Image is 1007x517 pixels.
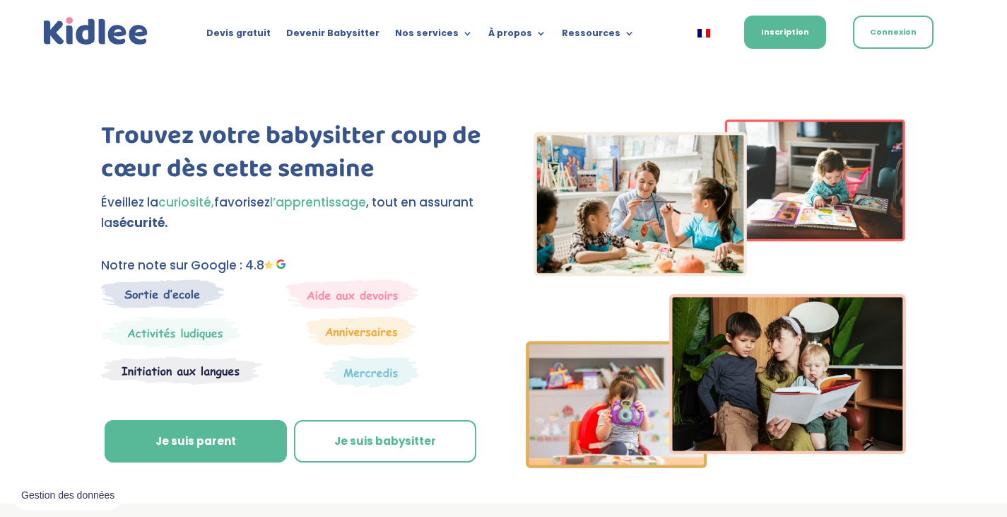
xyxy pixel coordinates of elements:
strong: sécurité. [112,214,168,231]
picture: Imgs-2 [526,455,907,472]
a: Devis gratuit [206,28,271,44]
a: Je suis parent [105,420,287,463]
img: Mercredi [101,316,241,349]
a: Nos services [395,28,473,44]
a: Connexion [853,16,934,49]
img: weekends [286,279,419,309]
span: l’apprentissage [270,194,366,211]
img: Thematique [324,356,419,388]
img: logo_kidlee_bleu [40,14,151,49]
span: Gestion des données [21,489,114,502]
a: À propos [488,28,546,44]
img: Atelier thematique [101,356,261,385]
button: Gestion des données [13,481,123,511]
p: Éveillez la favorisez , tout en assurant la [101,192,482,233]
a: Devenir Babysitter [286,28,379,44]
span: curiosité, [158,194,214,211]
a: Je suis babysitter [294,420,476,463]
img: Anniversaire [306,316,416,346]
img: Sortie decole [101,279,225,308]
a: Ressources [562,28,635,44]
p: Notre note sur Google : 4.8 [101,255,482,276]
a: Inscription [744,16,826,49]
h1: Trouvez votre babysitter coup de cœur dès cette semaine [101,120,482,193]
img: Français [697,29,710,37]
a: Kidlee Logo [40,14,151,49]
